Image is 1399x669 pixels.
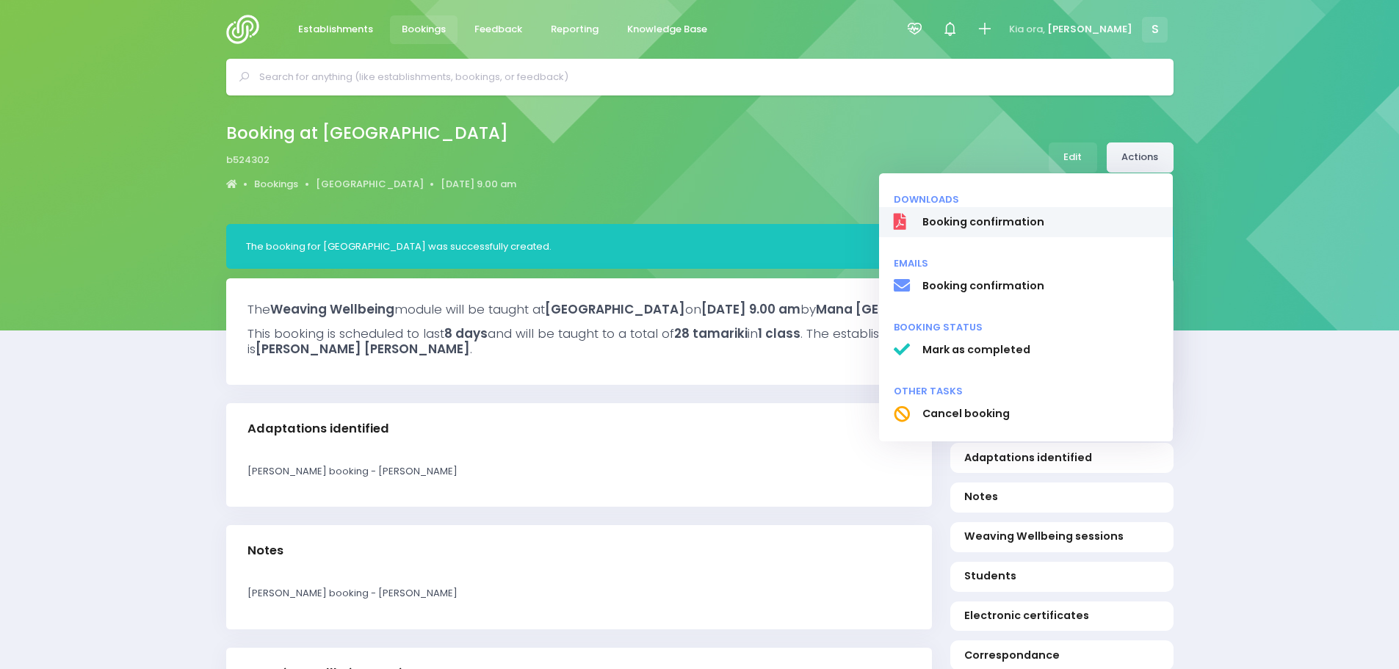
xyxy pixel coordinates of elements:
a: Weaving Wellbeing sessions [950,522,1174,552]
a: Booking confirmation [879,207,1173,238]
li: Downloads [879,186,1173,207]
a: [GEOGRAPHIC_DATA] [316,177,424,192]
span: Correspondance [964,648,1159,663]
span: b524302 [226,153,270,167]
a: Notes [950,482,1174,513]
span: Booking confirmation [922,278,1158,294]
span: Knowledge Base [627,22,707,37]
div: The booking for [GEOGRAPHIC_DATA] was successfully created. [246,239,1135,254]
a: Students [950,562,1174,592]
span: Cancel booking [922,406,1158,422]
h3: Notes [247,543,283,558]
a: Knowledge Base [615,15,720,44]
a: Bookings [254,177,298,192]
a: Electronic certificates [950,601,1174,632]
span: Mark as completed [922,342,1158,358]
span: Reporting [551,22,599,37]
a: Establishments [286,15,386,44]
span: Kia ora, [1009,22,1045,37]
a: [DATE] 9.00 am [441,177,516,192]
a: Booking confirmation [879,271,1173,302]
span: Feedback [474,22,522,37]
h3: Adaptations identified [247,422,389,436]
span: Students [964,568,1159,584]
input: Search for anything (like establishments, bookings, or feedback) [259,66,1153,88]
a: Adaptations identified [950,443,1174,473]
span: Establishments [298,22,373,37]
strong: [GEOGRAPHIC_DATA] [545,300,685,318]
strong: Mana [GEOGRAPHIC_DATA] [816,300,996,318]
h2: Booking at [GEOGRAPHIC_DATA] [226,123,508,143]
span: Weaving Wellbeing sessions [964,529,1159,544]
span: S [1142,17,1168,43]
span: Bookings [402,22,446,37]
li: Emails [879,250,1173,271]
h3: The module will be taught at on by . [247,302,1152,317]
img: Logo [226,15,268,44]
a: Reporting [539,15,611,44]
a: Feedback [463,15,535,44]
h3: This booking is scheduled to last and will be taught to a total of in . The establishment's conta... [247,326,1152,356]
strong: 28 tamariki [674,325,748,342]
strong: 1 class [758,325,800,342]
span: Adaptations identified [964,450,1159,466]
li: Other tasks [879,377,1173,399]
span: [PERSON_NAME] [1047,22,1132,37]
p: [PERSON_NAME] booking - [PERSON_NAME] [247,464,911,479]
strong: Weaving Wellbeing [270,300,394,318]
strong: 8 days [444,325,488,342]
li: Booking status [879,314,1173,335]
a: Edit [1049,142,1097,173]
p: [PERSON_NAME] booking - [PERSON_NAME] [247,586,911,601]
a: Bookings [390,15,458,44]
span: Electronic certificates [964,608,1159,623]
span: Booking confirmation [922,214,1158,230]
strong: [PERSON_NAME] [PERSON_NAME] [256,340,470,358]
span: Notes [964,489,1159,505]
strong: [DATE] 9.00 am [701,300,800,318]
a: Cancel booking [879,399,1173,430]
a: Mark as completed [879,335,1173,366]
a: Actions [1107,142,1174,173]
